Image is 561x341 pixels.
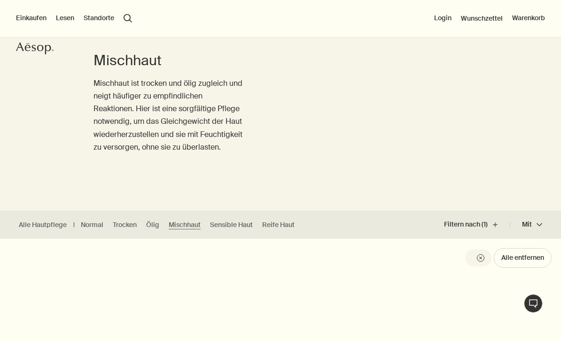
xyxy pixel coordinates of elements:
button: Alle entfernen [494,248,552,268]
button: Warenkorb [512,14,545,23]
p: Mischhaut ist trocken und ölig zugleich und neigt häufiger zu empfindlichen Reaktionen. Hier ist ... [93,77,243,153]
a: Sensible Haut [210,220,253,229]
a: Trocken [113,220,137,229]
svg: Aesop [16,41,54,55]
a: Ölig [146,220,159,229]
button: Login [434,14,452,23]
button: Einkaufen [16,14,47,23]
a: Aesop [14,39,56,60]
a: Wunschzettel [461,14,503,23]
button: Lesen [56,14,74,23]
button: Standorte [84,14,114,23]
button: Live-Support Chat [524,294,543,313]
button: Menüpunkt "Suche" öffnen [124,14,132,23]
a: Mischhaut [169,220,201,229]
a: Reife Haut [262,220,295,229]
a: Normal [81,220,103,229]
h1: Mischhaut [93,51,243,70]
a: Alle Hautpflege [19,220,67,229]
button: Filtern nach (1) [444,213,510,236]
button: Mit [510,213,542,236]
